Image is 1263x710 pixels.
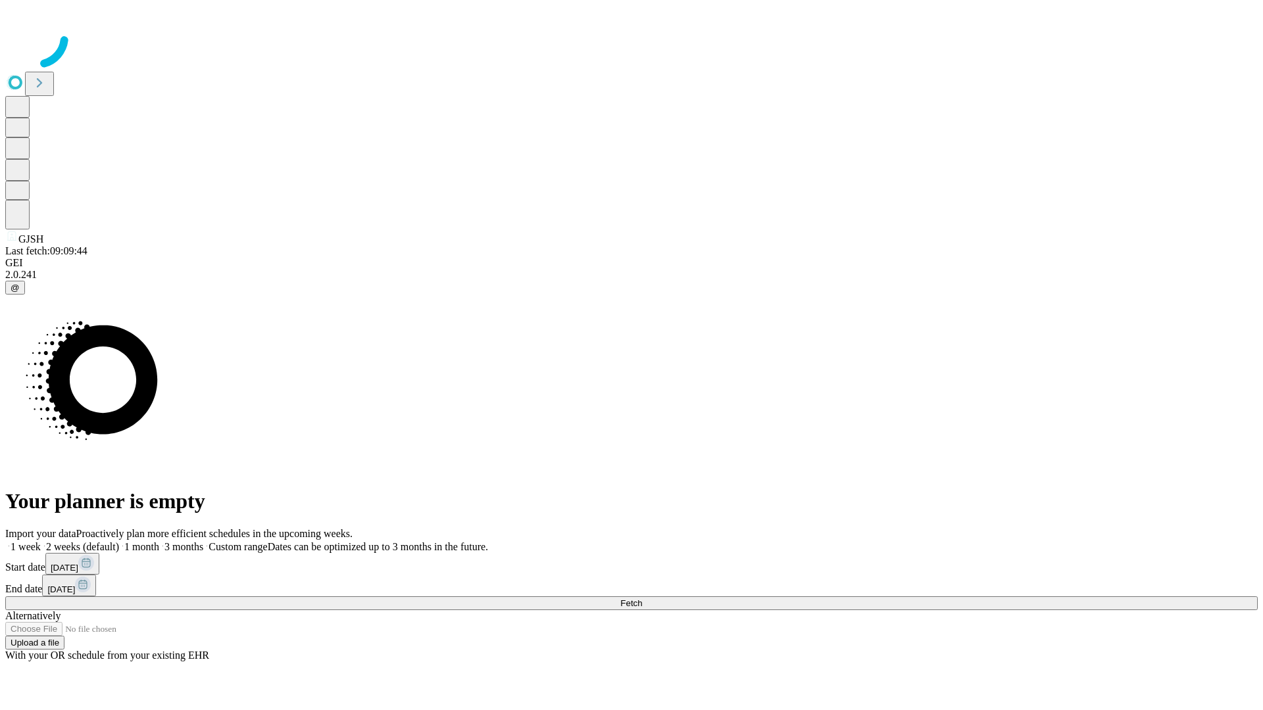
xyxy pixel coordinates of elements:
[209,541,267,552] span: Custom range
[11,541,41,552] span: 1 week
[5,281,25,295] button: @
[5,553,1258,575] div: Start date
[620,598,642,608] span: Fetch
[46,541,119,552] span: 2 weeks (default)
[164,541,203,552] span: 3 months
[5,575,1258,596] div: End date
[5,489,1258,513] h1: Your planner is empty
[5,257,1258,269] div: GEI
[45,553,99,575] button: [DATE]
[76,528,353,539] span: Proactively plan more efficient schedules in the upcoming weeks.
[5,610,61,621] span: Alternatively
[5,596,1258,610] button: Fetch
[5,245,87,256] span: Last fetch: 09:09:44
[124,541,159,552] span: 1 month
[18,233,43,245] span: GJSH
[5,269,1258,281] div: 2.0.241
[11,283,20,293] span: @
[47,584,75,594] span: [DATE]
[5,650,209,661] span: With your OR schedule from your existing EHR
[42,575,96,596] button: [DATE]
[5,528,76,539] span: Import your data
[51,563,78,573] span: [DATE]
[5,636,64,650] button: Upload a file
[268,541,488,552] span: Dates can be optimized up to 3 months in the future.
